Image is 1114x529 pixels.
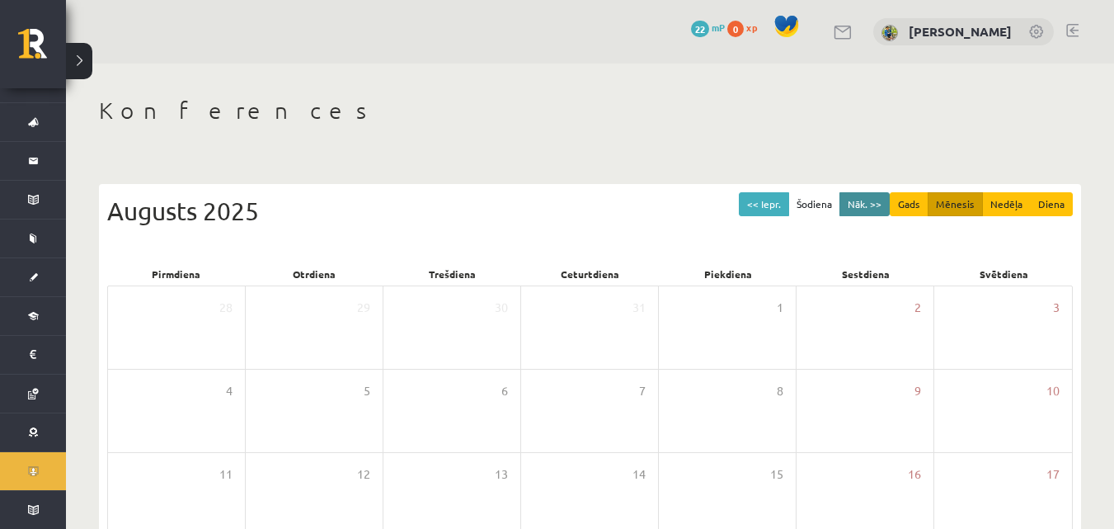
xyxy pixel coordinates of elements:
[727,21,744,37] span: 0
[1046,465,1060,484] span: 17
[908,465,921,484] span: 16
[770,465,783,484] span: 15
[909,23,1012,40] a: [PERSON_NAME]
[881,25,898,41] img: Viktorija Dolmatova
[383,262,521,286] div: Trešdiena
[219,465,233,484] span: 11
[107,262,245,286] div: Pirmdiena
[357,465,370,484] span: 12
[928,192,983,216] button: Mēnesis
[746,21,757,34] span: xp
[226,382,233,400] span: 4
[890,192,928,216] button: Gads
[777,382,783,400] span: 8
[357,299,370,317] span: 29
[99,97,1081,125] h1: Konferences
[495,299,508,317] span: 30
[364,382,370,400] span: 5
[712,21,725,34] span: mP
[521,262,659,286] div: Ceturtdiena
[691,21,725,34] a: 22 mP
[659,262,797,286] div: Piekdiena
[639,382,646,400] span: 7
[1046,382,1060,400] span: 10
[914,382,921,400] span: 9
[107,192,1073,229] div: Augusts 2025
[632,299,646,317] span: 31
[727,21,765,34] a: 0 xp
[219,299,233,317] span: 28
[914,299,921,317] span: 2
[18,29,66,70] a: Rīgas 1. Tālmācības vidusskola
[839,192,890,216] button: Nāk. >>
[632,465,646,484] span: 14
[691,21,709,37] span: 22
[495,465,508,484] span: 13
[245,262,383,286] div: Otrdiena
[1053,299,1060,317] span: 3
[1030,192,1073,216] button: Diena
[982,192,1031,216] button: Nedēļa
[935,262,1073,286] div: Svētdiena
[777,299,783,317] span: 1
[797,262,934,286] div: Sestdiena
[501,382,508,400] span: 6
[788,192,840,216] button: Šodiena
[739,192,789,216] button: << Iepr.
